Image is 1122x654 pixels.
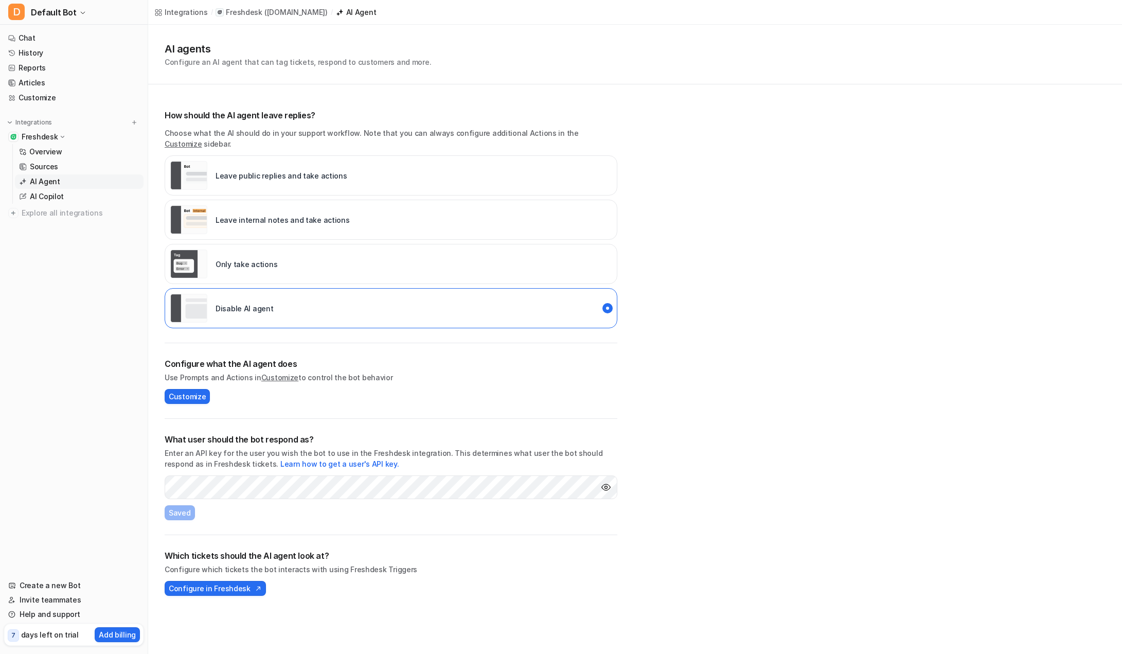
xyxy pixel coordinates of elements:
[226,7,262,17] p: Freshdesk
[154,7,208,17] a: Integrations
[177,16,195,35] div: Close
[10,121,195,149] div: Send us a message
[4,61,144,75] a: Reports
[21,73,185,91] p: Hi there 👋
[60,16,80,37] img: Profile image for eesel
[165,550,617,562] h2: Which tickets should the AI agent look at?
[165,139,202,148] a: Customize
[8,4,25,20] span: D
[15,189,144,204] a: AI Copilot
[216,259,277,270] p: Only take actions
[280,459,399,468] a: Learn how to get a user's API key.
[137,347,172,354] span: Messages
[15,174,144,189] a: AI Agent
[165,288,617,328] div: paused::disabled
[22,132,58,142] p: Freshdesk
[170,161,207,190] img: Leave public replies and take actions
[6,119,13,126] img: expand menu
[4,206,144,220] a: Explore all integrations
[331,8,333,17] span: /
[216,7,327,17] a: Freshdesk([DOMAIN_NAME])
[4,593,144,607] a: Invite teammates
[165,155,617,196] div: live::external_reply
[165,7,208,17] div: Integrations
[10,134,16,140] img: Freshdesk
[21,16,41,37] img: Profile image for Katelin
[31,5,77,20] span: Default Bot
[21,629,79,640] p: days left on trial
[169,391,206,402] span: Customize
[21,130,172,140] div: Send us a message
[15,118,52,127] p: Integrations
[4,31,144,45] a: Chat
[15,160,144,174] a: Sources
[165,128,617,149] p: Choose what the AI should do in your support workflow. Note that you can always configure additio...
[170,294,207,323] img: Disable AI agent
[4,117,55,128] button: Integrations
[4,76,144,90] a: Articles
[21,91,185,108] p: How can we help?
[165,372,617,383] p: Use Prompts and Actions in to control the bot behavior
[165,448,617,469] p: Enter an API key for the user you wish the bot to use in the Freshdesk integration. This determin...
[170,205,207,234] img: Leave internal notes and take actions
[4,91,144,105] a: Customize
[165,581,266,596] button: Configure in Freshdesk
[15,145,144,159] a: Overview
[22,205,139,221] span: Explore all integrations
[131,119,138,126] img: menu_add.svg
[99,629,136,640] p: Add billing
[169,507,191,518] span: Saved
[165,564,617,575] p: Configure which tickets the bot interacts with using Freshdesk Triggers
[264,7,328,17] p: ( [DOMAIN_NAME] )
[103,321,206,362] button: Messages
[95,627,140,642] button: Add billing
[216,215,350,225] p: Leave internal notes and take actions
[165,41,431,57] h1: AI agents
[165,57,431,67] p: Configure an AI agent that can tag tickets, respond to customers and more.
[165,109,617,121] p: How should the AI agent leave replies?
[165,244,617,284] div: live::disabled
[165,505,195,520] button: Saved
[211,8,213,17] span: /
[336,7,377,17] a: AI Agent
[169,583,251,594] span: Configure in Freshdesk
[170,250,207,278] img: Only take actions
[216,303,274,314] p: Disable AI agent
[4,578,144,593] a: Create a new Bot
[40,16,61,37] img: Profile image for Patrick
[4,607,144,622] a: Help and support
[30,162,58,172] p: Sources
[165,389,210,404] button: Customize
[261,373,298,382] a: Customize
[165,358,617,370] h2: Configure what the AI agent does
[29,147,62,157] p: Overview
[165,200,617,240] div: live::internal_reply
[40,347,63,354] span: Home
[346,7,377,17] div: AI Agent
[8,208,19,218] img: explore all integrations
[216,170,347,181] p: Leave public replies and take actions
[11,631,15,640] p: 7
[165,433,617,446] h2: What user should the bot respond as?
[30,191,64,202] p: AI Copilot
[30,176,60,187] p: AI Agent
[4,46,144,60] a: History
